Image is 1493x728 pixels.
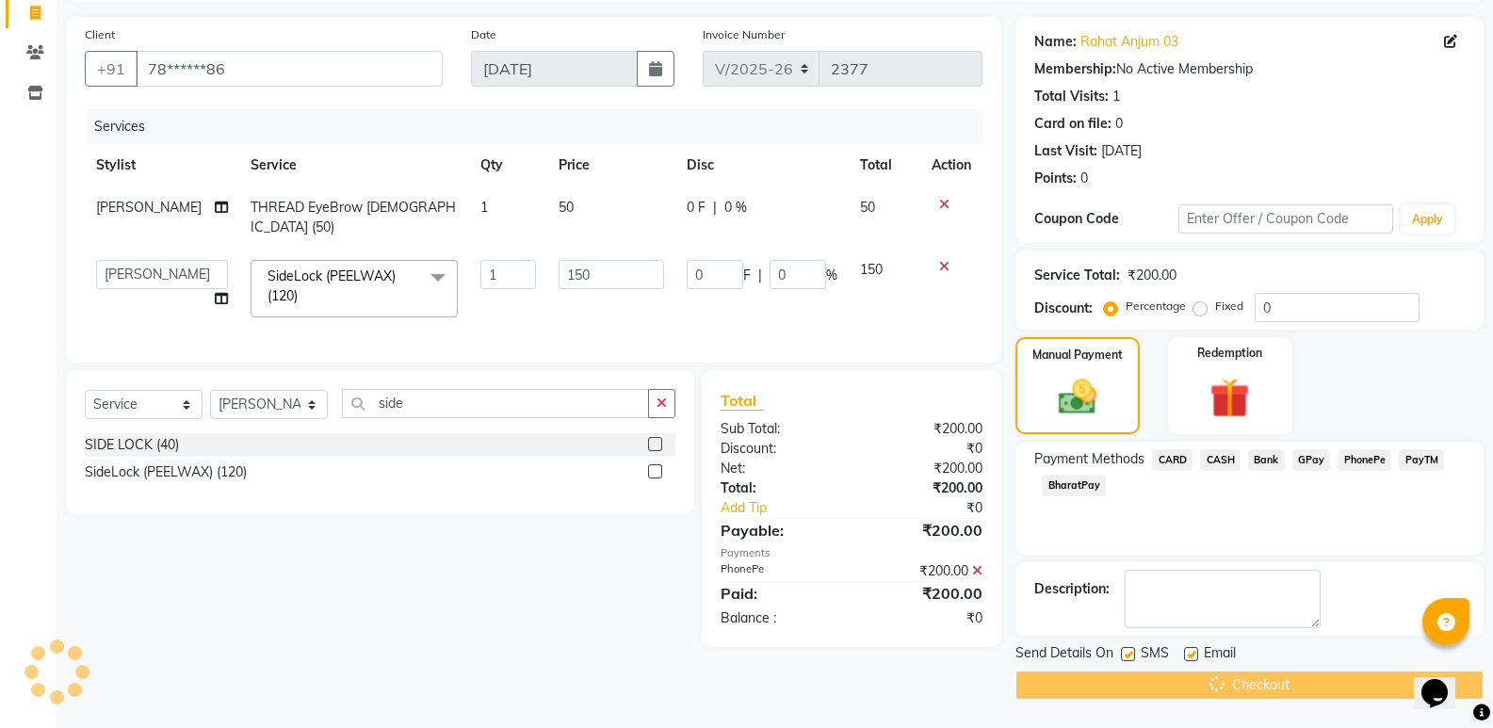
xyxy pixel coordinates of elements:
div: Description: [1034,579,1110,599]
span: 0 F [687,198,706,218]
div: Total Visits: [1034,87,1109,106]
span: Bank [1248,449,1285,471]
div: No Active Membership [1034,59,1465,79]
a: Rahat Anjum 03 [1080,32,1178,52]
span: | [758,266,762,285]
div: Points: [1034,169,1077,188]
div: Name: [1034,32,1077,52]
div: SIDE LOCK (40) [85,435,179,455]
span: 150 [860,261,883,278]
span: PhonePe [1338,449,1391,471]
span: CASH [1200,449,1241,471]
div: Sub Total: [706,419,852,439]
div: ₹0 [852,439,997,459]
div: Card on file: [1034,114,1112,134]
div: Membership: [1034,59,1116,79]
span: 50 [559,199,574,216]
button: +91 [85,51,138,87]
span: SMS [1141,643,1169,667]
div: ₹200.00 [852,478,997,498]
span: 1 [480,199,488,216]
button: Apply [1401,205,1454,234]
div: ₹200.00 [1128,266,1177,285]
label: Manual Payment [1032,347,1123,364]
span: 50 [860,199,875,216]
label: Redemption [1197,345,1262,362]
label: Percentage [1126,298,1186,315]
div: ₹200.00 [852,419,997,439]
span: GPay [1292,449,1331,471]
div: 0 [1080,169,1088,188]
span: Payment Methods [1034,449,1144,469]
input: Search by Name/Mobile/Email/Code [136,51,443,87]
th: Stylist [85,144,239,186]
span: BharatPay [1042,475,1106,496]
div: Balance : [706,608,852,628]
span: Total [721,391,764,411]
span: THREAD EyeBrow [DEMOGRAPHIC_DATA] (50) [251,199,456,235]
div: Payments [721,545,982,561]
span: % [826,266,837,285]
img: _gift.svg [1197,373,1262,423]
label: Client [85,26,115,43]
div: Payable: [706,519,852,542]
input: Search or Scan [342,389,649,418]
div: ₹200.00 [852,582,997,605]
span: CARD [1152,449,1193,471]
div: ₹200.00 [852,561,997,581]
div: SideLock (PEELWAX) (120) [85,462,247,482]
div: Total: [706,478,852,498]
iframe: chat widget [1414,653,1474,709]
label: Invoice Number [703,26,785,43]
label: Date [471,26,496,43]
th: Price [547,144,675,186]
input: Enter Offer / Coupon Code [1178,204,1393,234]
span: 0 % [724,198,747,218]
span: Email [1204,643,1236,667]
label: Fixed [1215,298,1243,315]
div: Services [87,109,997,144]
img: _cash.svg [1047,375,1109,419]
div: Paid: [706,582,852,605]
span: | [713,198,717,218]
div: Last Visit: [1034,141,1097,161]
div: 1 [1112,87,1120,106]
div: Service Total: [1034,266,1120,285]
th: Service [239,144,469,186]
th: Action [920,144,982,186]
div: Coupon Code [1034,209,1177,229]
span: Send Details On [1015,643,1113,667]
div: ₹0 [852,608,997,628]
div: 0 [1115,114,1123,134]
th: Disc [675,144,849,186]
a: Add Tip [706,498,876,518]
div: [DATE] [1101,141,1142,161]
span: SideLock (PEELWAX) (120) [268,267,396,304]
div: Discount: [706,439,852,459]
span: [PERSON_NAME] [96,199,202,216]
div: Discount: [1034,299,1093,318]
div: ₹0 [876,498,997,518]
span: F [743,266,751,285]
span: PayTM [1399,449,1444,471]
div: ₹200.00 [852,519,997,542]
a: x [298,287,306,304]
div: Net: [706,459,852,478]
div: PhonePe [706,561,852,581]
div: ₹200.00 [852,459,997,478]
th: Total [849,144,921,186]
th: Qty [469,144,547,186]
